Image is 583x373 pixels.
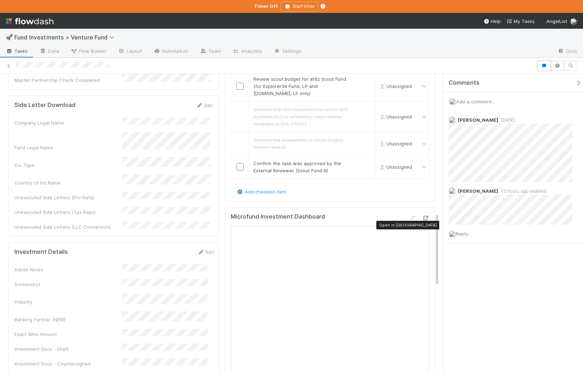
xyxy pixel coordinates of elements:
[14,345,122,353] div: Investment Docs - Draft
[14,209,122,216] div: Unexecuted Side Letters (Tax Reps)
[570,18,577,25] img: avatar_12dd09bb-393f-4edb-90ff-b12147216d3f.png
[34,46,65,57] a: Data
[458,117,498,123] span: [PERSON_NAME]
[227,46,268,57] a: Analytics
[14,194,122,201] div: Unexecuted Side Letters (Pro Rata)
[506,18,535,24] span: My Tasks
[14,298,122,306] div: Industry
[14,248,68,256] h5: Investment Details
[14,34,118,41] span: Fund Investments > Venture Fund
[268,46,307,57] a: Settings
[456,231,471,237] span: Reply...
[552,46,583,57] a: Docs
[231,213,325,220] h5: Microfund Investment Dashboard
[449,116,456,123] img: avatar_12dd09bb-393f-4edb-90ff-b12147216d3f.png
[14,162,122,169] div: Co. Type
[449,230,456,238] img: avatar_12dd09bb-393f-4edb-90ff-b12147216d3f.png
[6,15,54,27] img: logo-inverted-e16ddd16eac7371096b0.svg
[253,160,341,173] span: Confirm the task was approved by the External Reviewer (Scout Fund III)
[449,98,456,105] img: avatar_12dd09bb-393f-4edb-90ff-b12147216d3f.png
[14,76,122,84] div: Master Partnership Check Completed
[456,99,495,104] span: Add a comment...
[378,164,412,169] span: Unassigned
[14,316,122,323] div: Banking Partner (NEW)
[378,83,412,89] span: Unassigned
[14,144,122,151] div: Fund Legal Name
[14,266,122,273] div: Admin Notes
[14,331,122,338] div: Exact Wire Amount
[254,3,278,9] strong: Timer Off
[196,102,213,108] a: Edit
[506,18,535,25] a: My Tasks
[194,46,227,57] a: Team
[14,223,122,230] div: Unexecuted Side Letters (LLC Conversion)
[253,76,346,96] span: Review scout budget for a16z Scout Fund (for Explorer34 Fund, LP and [DOMAIN_NAME], LP only)
[546,18,567,24] span: AngelList
[6,47,28,55] span: Tasks
[14,119,122,126] div: Company Legal Name
[281,1,318,11] button: Start timer
[14,281,122,288] div: Screenshot
[236,189,286,195] a: Add checklist item
[65,46,112,57] a: Flow Builder
[458,188,498,194] span: [PERSON_NAME]
[449,187,456,195] img: avatar_f2899df2-d2b9-483b-a052-ca3b1db2e5e2.png
[197,249,214,255] a: Edit
[378,114,412,119] span: Unassigned
[253,107,348,127] span: Confirm that the investment is not in: BAE Systems PLC or affilliates, major media company in [US...
[449,79,479,87] span: Comments
[498,188,547,194] span: 13 hours ago (edited)
[14,360,122,367] div: Investment Docs - Countersigned
[14,102,75,109] h5: Side Letter Download
[70,47,106,55] span: Flow Builder
[148,46,194,57] a: Automation
[483,18,501,25] div: Help
[6,34,13,40] span: 🚀
[112,46,148,57] a: Layout
[378,141,412,146] span: Unassigned
[498,117,515,123] span: [DATE]
[14,179,122,186] div: Country of Inc Name
[253,137,343,150] span: Confirm the investment is not in Crypto (Scout Fund III)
